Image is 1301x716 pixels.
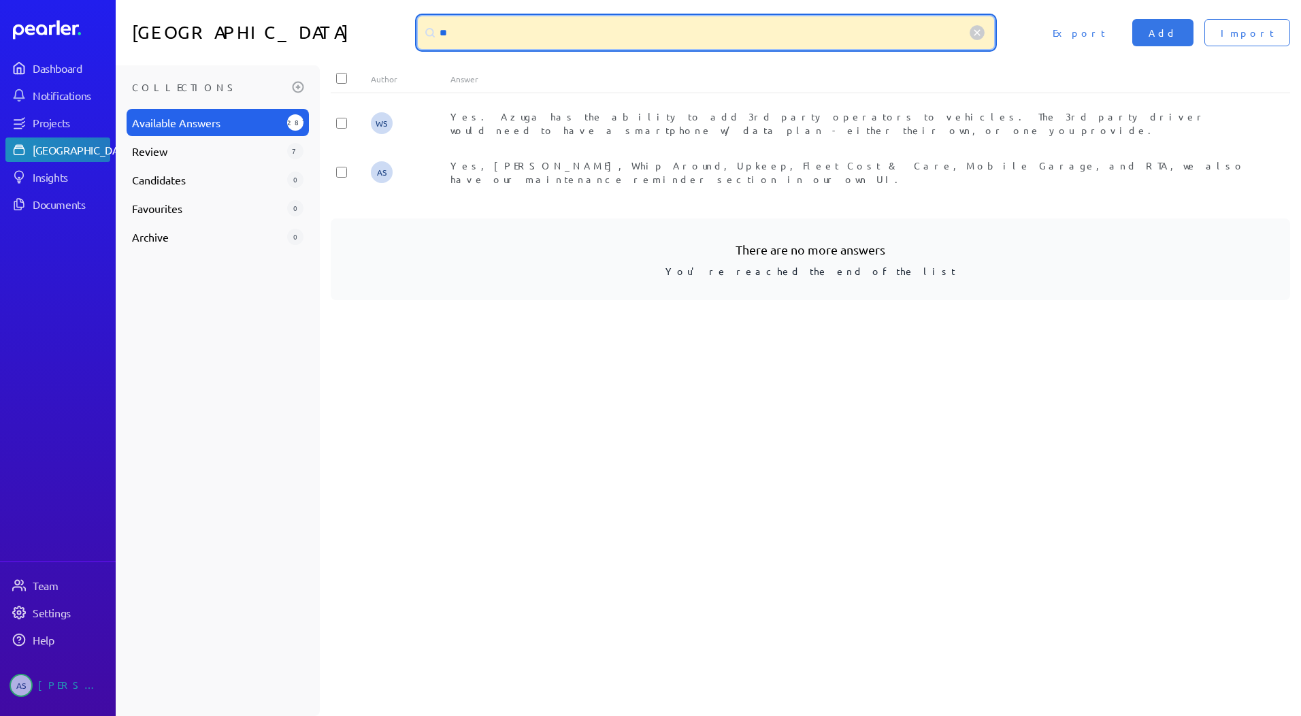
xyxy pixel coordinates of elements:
span: Audrie Stefanini [10,674,33,697]
a: Help [5,628,110,652]
a: Notifications [5,83,110,108]
h3: There are no more answers [352,240,1268,259]
div: Help [33,633,109,647]
div: 0 [287,200,303,216]
div: Answer [450,74,1250,84]
span: Add [1149,26,1177,39]
span: Archive [132,229,282,245]
span: Candidates [132,172,282,188]
div: Notifications [33,88,109,102]
div: [GEOGRAPHIC_DATA] [33,143,134,157]
div: 287 [287,114,303,131]
button: Add [1132,19,1193,46]
p: You're reached the end of the list [352,259,1268,278]
span: Favourites [132,200,282,216]
a: Settings [5,600,110,625]
a: Documents [5,192,110,216]
div: Team [33,579,109,592]
div: Documents [33,197,109,211]
div: Projects [33,116,109,129]
div: Author [371,74,450,84]
a: [GEOGRAPHIC_DATA] [5,137,110,162]
div: 0 [287,172,303,188]
span: Yes. Azuga has the ability to add 3rd party operators to vehicles. The 3rd party driver would nee... [450,110,1206,136]
a: Projects [5,110,110,135]
a: Dashboard [13,20,110,39]
div: Dashboard [33,61,109,75]
button: Import [1204,19,1290,46]
a: AS[PERSON_NAME] [5,668,110,702]
div: [PERSON_NAME] [38,674,106,697]
div: 7 [287,143,303,159]
a: Dashboard [5,56,110,80]
span: Audrie Stefanini [371,161,393,183]
div: 0 [287,229,303,245]
h3: Collections [132,76,287,98]
a: Team [5,573,110,598]
div: Settings [33,606,109,619]
span: Wesley Simpson [371,112,393,134]
button: Export [1036,19,1121,46]
span: Yes, [PERSON_NAME], Whip Around, Upkeep, Fleet Cost & Care, Mobile Garage, and RTA, we also have ... [450,159,1245,185]
span: Import [1221,26,1274,39]
span: Export [1053,26,1105,39]
span: Review [132,143,282,159]
h1: [GEOGRAPHIC_DATA] [132,16,412,49]
a: Insights [5,165,110,189]
span: Available Answers [132,114,282,131]
div: Insights [33,170,109,184]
